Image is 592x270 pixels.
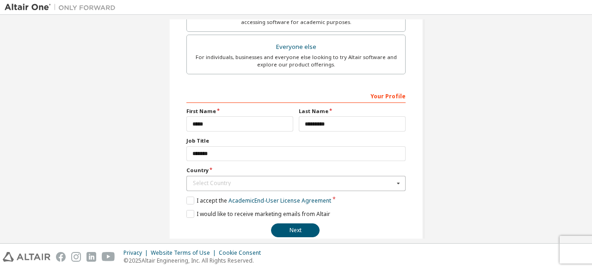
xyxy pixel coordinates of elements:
label: First Name [186,108,293,115]
div: Website Terms of Use [151,249,219,257]
img: facebook.svg [56,252,66,262]
label: Last Name [299,108,406,115]
a: Academic End-User License Agreement [228,197,331,204]
img: youtube.svg [102,252,115,262]
img: instagram.svg [71,252,81,262]
label: I accept the [186,197,331,204]
img: altair_logo.svg [3,252,50,262]
p: © 2025 Altair Engineering, Inc. All Rights Reserved. [123,257,266,264]
div: Cookie Consent [219,249,266,257]
div: Select Country [193,180,394,186]
label: Country [186,167,406,174]
div: Your Profile [186,88,406,103]
label: Job Title [186,137,406,144]
img: linkedin.svg [86,252,96,262]
button: Next [271,223,320,237]
img: Altair One [5,3,120,12]
div: For individuals, businesses and everyone else looking to try Altair software and explore our prod... [192,54,400,68]
label: I would like to receive marketing emails from Altair [186,210,330,218]
div: Everyone else [192,41,400,54]
div: Privacy [123,249,151,257]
